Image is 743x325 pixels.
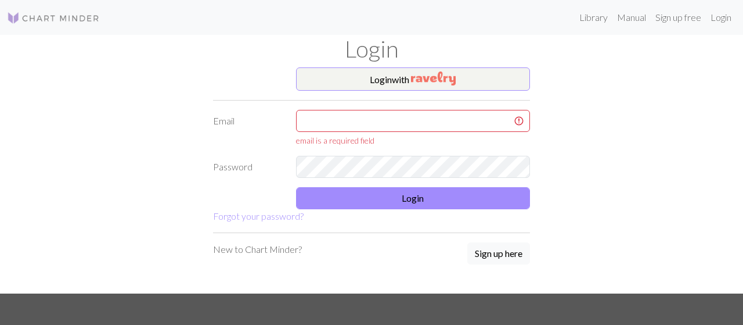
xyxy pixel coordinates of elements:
[206,110,289,147] label: Email
[467,242,530,265] button: Sign up here
[706,6,736,29] a: Login
[612,6,651,29] a: Manual
[467,242,530,266] a: Sign up here
[213,210,304,222] a: Forgot your password?
[296,67,531,91] button: Loginwith
[296,134,531,147] div: email is a required field
[206,156,289,178] label: Password
[651,6,706,29] a: Sign up free
[7,11,100,25] img: Logo
[411,72,456,85] img: Ravelry
[41,35,702,63] h1: Login
[296,187,531,209] button: Login
[575,6,612,29] a: Library
[213,242,302,256] p: New to Chart Minder?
